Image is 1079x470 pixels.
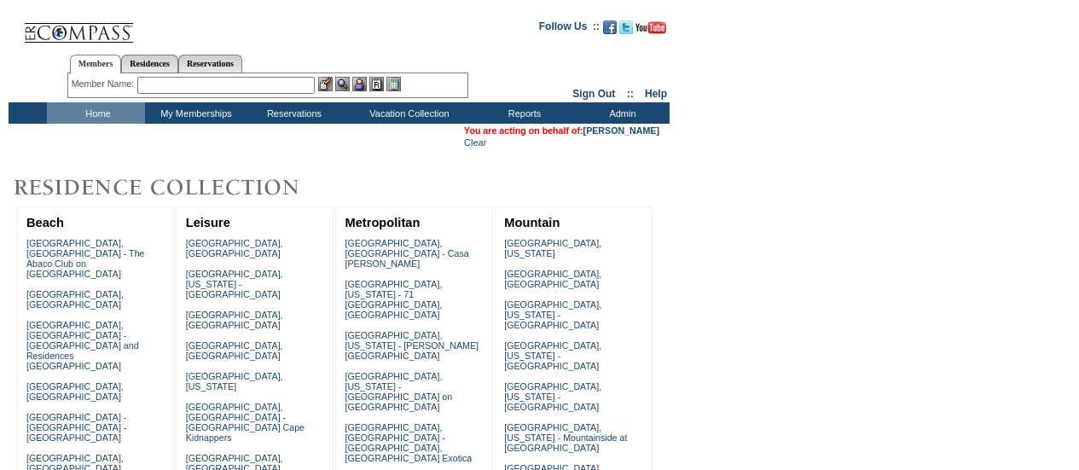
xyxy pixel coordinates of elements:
[341,102,473,124] td: Vacation Collection
[145,102,243,124] td: My Memberships
[504,269,601,289] a: [GEOGRAPHIC_DATA], [GEOGRAPHIC_DATA]
[464,125,659,136] span: You are acting on behalf of:
[26,238,145,279] a: [GEOGRAPHIC_DATA], [GEOGRAPHIC_DATA] - The Abaco Club on [GEOGRAPHIC_DATA]
[539,19,600,39] td: Follow Us ::
[186,402,305,443] a: [GEOGRAPHIC_DATA], [GEOGRAPHIC_DATA] - [GEOGRAPHIC_DATA] Cape Kidnappers
[345,371,452,412] a: [GEOGRAPHIC_DATA], [US_STATE] - [GEOGRAPHIC_DATA] on [GEOGRAPHIC_DATA]
[121,55,178,73] a: Residences
[186,269,283,299] a: [GEOGRAPHIC_DATA], [US_STATE] - [GEOGRAPHIC_DATA]
[571,102,670,124] td: Admin
[178,55,242,73] a: Reservations
[47,102,145,124] td: Home
[26,289,124,310] a: [GEOGRAPHIC_DATA], [GEOGRAPHIC_DATA]
[345,330,479,361] a: [GEOGRAPHIC_DATA], [US_STATE] - [PERSON_NAME][GEOGRAPHIC_DATA]
[26,412,126,443] a: [GEOGRAPHIC_DATA] - [GEOGRAPHIC_DATA] - [GEOGRAPHIC_DATA]
[345,216,420,229] a: Metropolitan
[504,422,627,453] a: [GEOGRAPHIC_DATA], [US_STATE] - Mountainside at [GEOGRAPHIC_DATA]
[473,102,571,124] td: Reports
[186,238,283,258] a: [GEOGRAPHIC_DATA], [GEOGRAPHIC_DATA]
[504,299,601,330] a: [GEOGRAPHIC_DATA], [US_STATE] - [GEOGRAPHIC_DATA]
[345,279,442,320] a: [GEOGRAPHIC_DATA], [US_STATE] - 71 [GEOGRAPHIC_DATA], [GEOGRAPHIC_DATA]
[635,21,666,34] img: Subscribe to our YouTube Channel
[26,320,139,371] a: [GEOGRAPHIC_DATA], [GEOGRAPHIC_DATA] - [GEOGRAPHIC_DATA] and Residences [GEOGRAPHIC_DATA]
[619,20,633,34] img: Follow us on Twitter
[70,55,122,73] a: Members
[186,371,283,392] a: [GEOGRAPHIC_DATA], [US_STATE]
[386,77,401,91] img: b_calculator.gif
[26,216,64,229] a: Beach
[23,9,134,44] img: Compass Home
[72,77,137,91] div: Member Name:
[635,26,666,36] a: Subscribe to our YouTube Channel
[318,77,333,91] img: b_edit.gif
[243,102,341,124] td: Reservations
[645,88,667,100] a: Help
[603,20,617,34] img: Become our fan on Facebook
[504,216,560,229] a: Mountain
[583,125,659,136] a: [PERSON_NAME]
[504,340,601,371] a: [GEOGRAPHIC_DATA], [US_STATE] - [GEOGRAPHIC_DATA]
[186,340,283,361] a: [GEOGRAPHIC_DATA], [GEOGRAPHIC_DATA]
[335,77,350,91] img: View
[464,137,486,148] a: Clear
[9,171,341,205] img: Destinations by Exclusive Resorts
[619,26,633,36] a: Follow us on Twitter
[186,216,230,229] a: Leisure
[369,77,384,91] img: Reservations
[504,381,601,412] a: [GEOGRAPHIC_DATA], [US_STATE] - [GEOGRAPHIC_DATA]
[627,88,634,100] span: ::
[26,381,124,402] a: [GEOGRAPHIC_DATA], [GEOGRAPHIC_DATA]
[572,88,615,100] a: Sign Out
[345,422,472,463] a: [GEOGRAPHIC_DATA], [GEOGRAPHIC_DATA] - [GEOGRAPHIC_DATA], [GEOGRAPHIC_DATA] Exotica
[345,238,468,269] a: [GEOGRAPHIC_DATA], [GEOGRAPHIC_DATA] - Casa [PERSON_NAME]
[504,238,601,258] a: [GEOGRAPHIC_DATA], [US_STATE]
[186,310,283,330] a: [GEOGRAPHIC_DATA], [GEOGRAPHIC_DATA]
[603,26,617,36] a: Become our fan on Facebook
[352,77,367,91] img: Impersonate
